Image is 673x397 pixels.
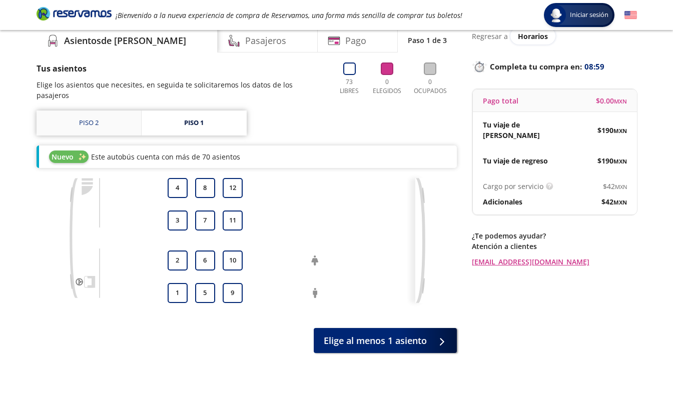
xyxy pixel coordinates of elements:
button: 10 [223,250,243,270]
button: 6 [195,250,215,270]
p: Pago total [483,95,518,106]
span: $ 0.00 [596,95,627,106]
a: [EMAIL_ADDRESS][DOMAIN_NAME] [472,256,637,267]
button: 11 [223,210,243,230]
a: Piso 1 [142,110,247,135]
span: $ 190 [597,155,627,166]
span: Iniciar sesión [566,10,612,20]
h4: Asientos de [PERSON_NAME] [64,34,186,47]
p: Tus asientos [37,62,326,74]
button: 3 [168,210,188,230]
span: $ 42 [603,181,627,191]
small: MXN [615,183,627,190]
button: 2 [168,250,188,270]
p: Completa tu compra en : [472,59,637,73]
p: 0 Ocupados [411,77,449,95]
p: Regresar a [472,31,508,41]
h4: Pago [345,34,366,47]
button: 7 [195,210,215,230]
span: $ 42 [601,196,627,207]
a: Piso 2 [37,110,141,135]
p: Paso 1 de 3 [408,35,447,45]
p: 0 Elegidos [370,77,404,95]
h4: Pasajeros [245,34,286,47]
button: 4 [168,178,188,198]
p: Tu viaje de regreso [483,155,548,166]
button: 12 [223,178,243,198]
span: Horarios [518,31,548,41]
p: Atención a clientes [472,241,637,251]
button: English [624,9,637,21]
span: $ 190 [597,125,627,135]
button: 1 [168,283,188,303]
p: Adicionales [483,196,522,207]
p: Elige los asientos que necesites, en seguida te solicitaremos los datos de los pasajeros [37,79,326,100]
p: 73 Libres [336,77,363,95]
button: Elige al menos 1 asiento [314,328,457,353]
span: Nuevo [52,151,74,162]
small: MXN [613,198,627,206]
small: MXN [613,157,627,165]
button: 5 [195,283,215,303]
div: Regresar a ver horarios [472,27,637,44]
p: Cargo por servicio [483,181,543,191]
small: MXN [614,97,627,105]
button: 9 [223,283,243,303]
span: Elige al menos 1 asiento [324,334,427,347]
small: MXN [613,127,627,134]
p: Tu viaje de [PERSON_NAME] [483,119,555,140]
em: ¡Bienvenido a la nueva experiencia de compra de Reservamos, una forma más sencilla de comprar tus... [116,10,462,20]
a: Brand Logo [37,6,112,24]
i: Brand Logo [37,6,112,21]
span: 08:59 [584,61,604,72]
p: Este autobús cuenta con más de 70 asientos [91,151,240,162]
p: ¿Te podemos ayudar? [472,230,637,241]
button: 8 [195,178,215,198]
div: Piso 1 [184,118,204,128]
